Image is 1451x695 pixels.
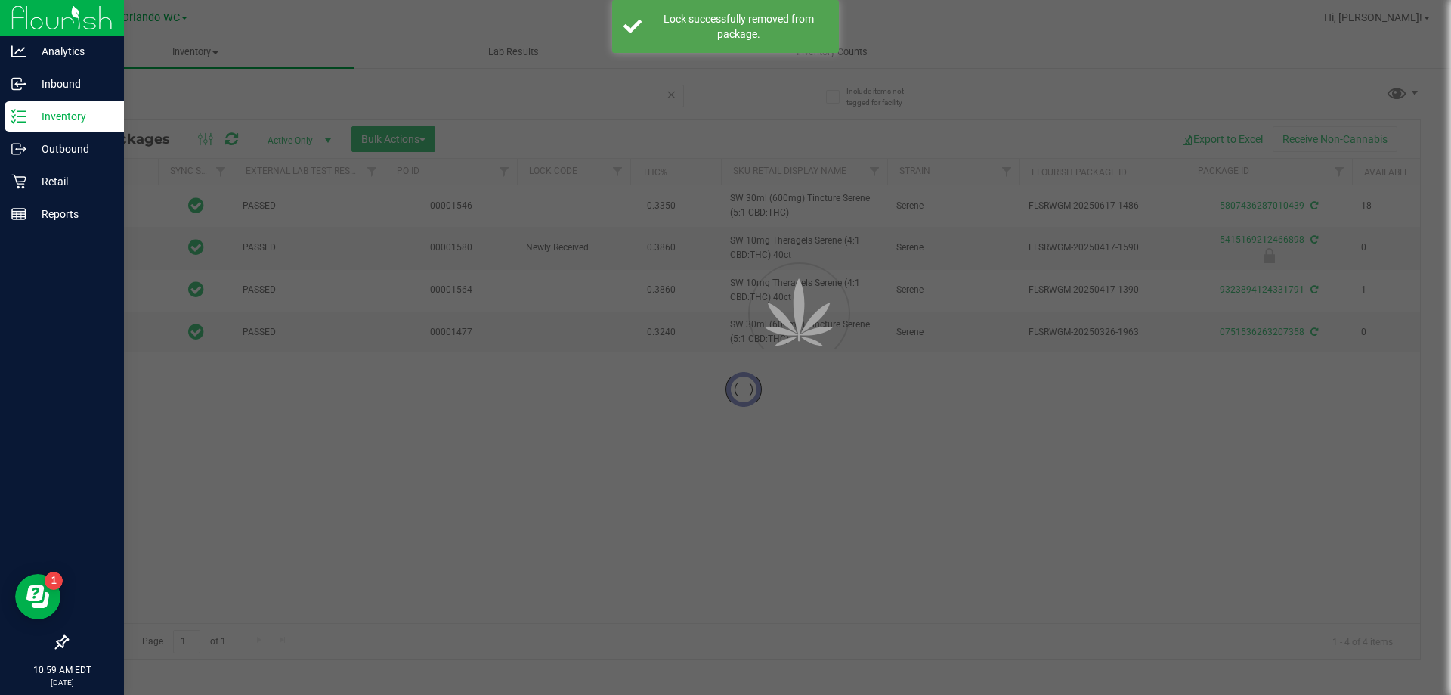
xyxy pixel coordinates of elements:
[11,141,26,157] inline-svg: Outbound
[7,677,117,688] p: [DATE]
[26,172,117,191] p: Retail
[26,75,117,93] p: Inbound
[26,140,117,158] p: Outbound
[7,663,117,677] p: 10:59 AM EDT
[45,572,63,590] iframe: Resource center unread badge
[650,11,828,42] div: Lock successfully removed from package.
[26,205,117,223] p: Reports
[11,44,26,59] inline-svg: Analytics
[26,107,117,126] p: Inventory
[26,42,117,61] p: Analytics
[11,109,26,124] inline-svg: Inventory
[11,206,26,222] inline-svg: Reports
[11,76,26,92] inline-svg: Inbound
[15,574,60,619] iframe: Resource center
[11,174,26,189] inline-svg: Retail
